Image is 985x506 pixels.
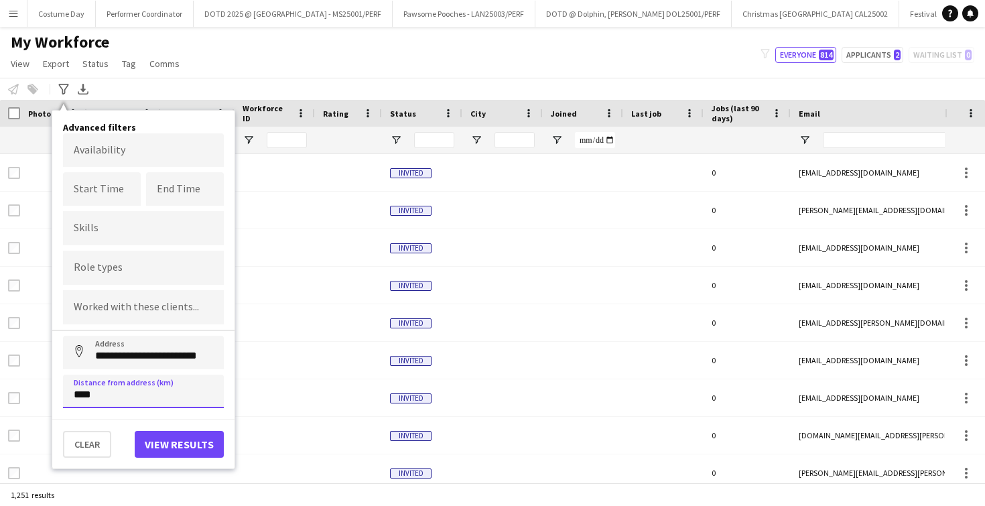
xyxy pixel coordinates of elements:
a: Status [77,55,114,72]
button: Christmas [GEOGRAPHIC_DATA] CAL25002 [732,1,899,27]
span: Last Name [169,109,208,119]
div: 0 [704,379,791,416]
button: Open Filter Menu [551,134,563,146]
input: Row Selection is disabled for this row (unchecked) [8,467,20,479]
input: Type to search clients... [74,302,213,314]
input: Row Selection is disabled for this row (unchecked) [8,279,20,292]
button: Applicants2 [842,47,903,63]
div: 0 [704,192,791,229]
span: Export [43,58,69,70]
input: Row Selection is disabled for this row (unchecked) [8,355,20,367]
input: Type to search role types... [74,262,213,274]
span: My Workforce [11,32,109,52]
input: Row Selection is disabled for this row (unchecked) [8,392,20,404]
input: Type to search skills... [74,222,213,234]
span: Tag [122,58,136,70]
input: Row Selection is disabled for this row (unchecked) [8,204,20,216]
button: DOTD 2025 @ [GEOGRAPHIC_DATA] - MS25001/PERF [194,1,393,27]
button: Pawsome Pooches - LAN25003/PERF [393,1,535,27]
button: DOTD @ Dolphin, [PERSON_NAME] DOL25001/PERF [535,1,732,27]
div: 0 [704,417,791,454]
input: Status Filter Input [414,132,454,148]
span: Invited [390,393,432,403]
a: Comms [144,55,185,72]
div: 0 [704,342,791,379]
span: Status [390,109,416,119]
app-action-btn: Export XLSX [75,81,91,97]
span: Invited [390,431,432,441]
div: 0 [704,304,791,341]
button: Open Filter Menu [243,134,255,146]
button: Everyone814 [775,47,836,63]
button: Open Filter Menu [799,134,811,146]
span: 2 [894,50,901,60]
input: Joined Filter Input [575,132,615,148]
span: Invited [390,468,432,479]
h4: Advanced filters [63,121,224,133]
span: Invited [390,318,432,328]
span: View [11,58,29,70]
div: 0 [704,154,791,191]
span: Email [799,109,820,119]
input: Workforce ID Filter Input [267,132,307,148]
span: Joined [551,109,577,119]
app-action-btn: Advanced filters [56,81,72,97]
span: Rating [323,109,348,119]
span: Jobs (last 90 days) [712,103,767,123]
button: Open Filter Menu [390,134,402,146]
a: Export [38,55,74,72]
input: City Filter Input [495,132,535,148]
span: City [470,109,486,119]
div: 0 [704,229,791,266]
span: Last job [631,109,661,119]
span: First Name [95,109,136,119]
input: Row Selection is disabled for this row (unchecked) [8,430,20,442]
span: Workforce ID [243,103,291,123]
span: Invited [390,356,432,366]
span: Comms [149,58,180,70]
span: Invited [390,243,432,253]
span: Invited [390,206,432,216]
button: Open Filter Menu [470,134,482,146]
a: View [5,55,35,72]
button: Performer Coordinator [96,1,194,27]
span: 814 [819,50,834,60]
div: 0 [704,454,791,491]
span: Photo [28,109,51,119]
span: Invited [390,168,432,178]
button: Costume Day [27,1,96,27]
button: Clear [63,431,111,458]
span: Invited [390,281,432,291]
input: Row Selection is disabled for this row (unchecked) [8,242,20,254]
a: Tag [117,55,141,72]
input: Row Selection is disabled for this row (unchecked) [8,167,20,179]
div: 0 [704,267,791,304]
button: View results [135,431,224,458]
input: Row Selection is disabled for this row (unchecked) [8,317,20,329]
span: Status [82,58,109,70]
